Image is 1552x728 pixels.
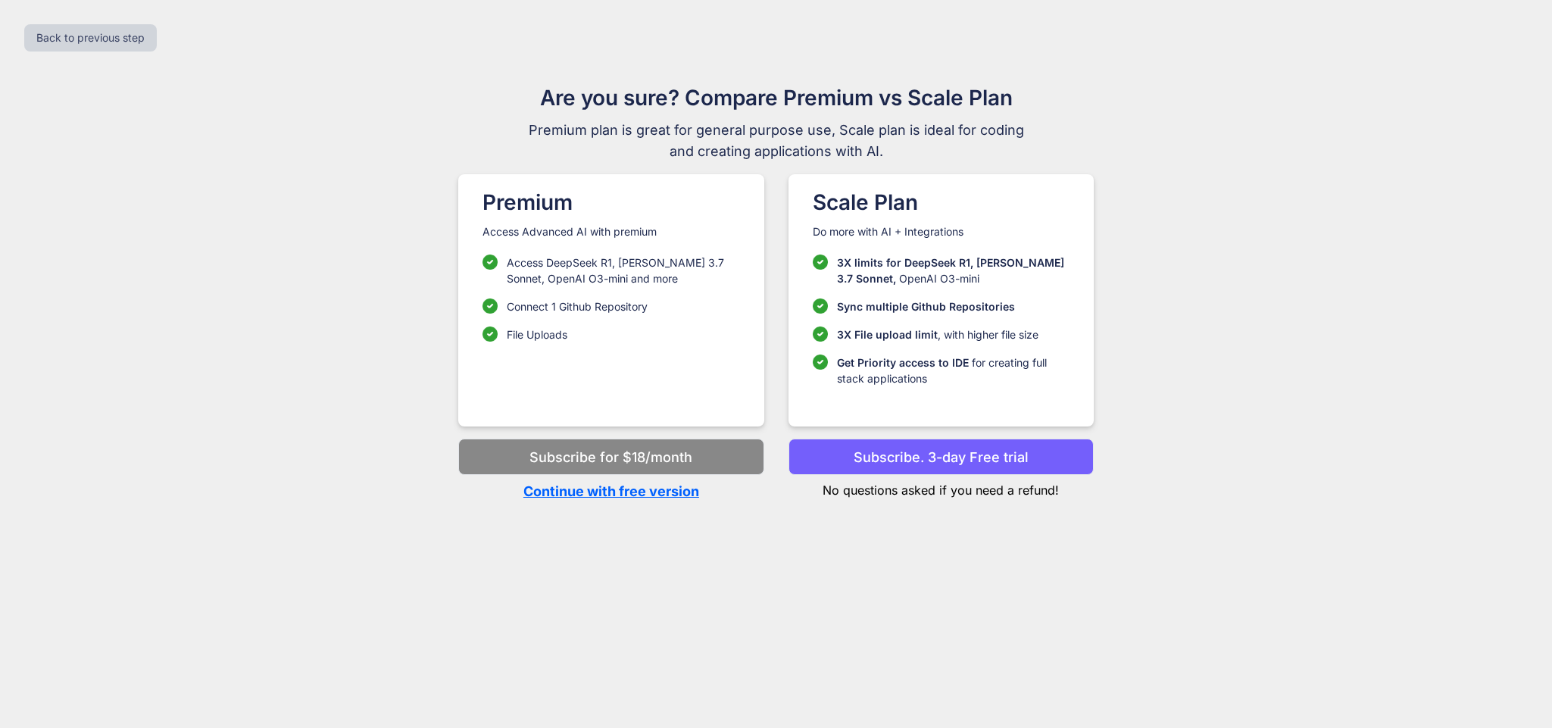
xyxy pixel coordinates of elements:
[837,298,1015,314] p: Sync multiple Github Repositories
[813,255,828,270] img: checklist
[482,186,739,218] h1: Premium
[837,328,938,341] span: 3X File upload limit
[507,327,567,342] p: File Uploads
[837,327,1038,342] p: , with higher file size
[529,447,692,467] p: Subscribe for $18/month
[813,186,1070,218] h1: Scale Plan
[522,120,1031,162] span: Premium plan is great for general purpose use, Scale plan is ideal for coding and creating applic...
[813,298,828,314] img: checklist
[837,355,1070,386] p: for creating full stack applications
[507,255,739,286] p: Access DeepSeek R1, [PERSON_NAME] 3.7 Sonnet, OpenAI O3-mini and more
[854,447,1029,467] p: Subscribe. 3-day Free trial
[788,475,1094,499] p: No questions asked if you need a refund!
[522,82,1031,114] h1: Are you sure? Compare Premium vs Scale Plan
[837,256,1064,285] span: 3X limits for DeepSeek R1, [PERSON_NAME] 3.7 Sonnet,
[482,298,498,314] img: checklist
[813,355,828,370] img: checklist
[813,224,1070,239] p: Do more with AI + Integrations
[458,439,764,475] button: Subscribe for $18/month
[482,224,739,239] p: Access Advanced AI with premium
[482,327,498,342] img: checklist
[837,255,1070,286] p: OpenAI O3-mini
[482,255,498,270] img: checklist
[24,24,157,52] button: Back to previous step
[813,327,828,342] img: checklist
[788,439,1094,475] button: Subscribe. 3-day Free trial
[458,481,764,501] p: Continue with free version
[837,356,969,369] span: Get Priority access to IDE
[507,298,648,314] p: Connect 1 Github Repository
